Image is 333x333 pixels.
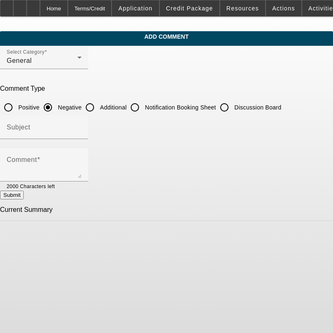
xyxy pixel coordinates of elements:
span: Actions [272,5,295,12]
mat-label: Subject [7,124,30,131]
mat-label: Select Category [7,50,45,55]
span: Resources [226,5,259,12]
button: Credit Package [160,0,219,16]
label: Positive [17,103,40,112]
mat-label: Comment [7,156,37,163]
button: Actions [266,0,301,16]
button: Application [112,0,159,16]
label: Additional [98,103,127,112]
label: Negative [56,103,82,112]
mat-hint: 2000 Characters left [7,181,55,191]
span: Application [118,5,152,12]
span: Add Comment [6,33,327,40]
label: Discussion Board [233,103,281,112]
button: Resources [220,0,265,16]
span: Credit Package [166,5,213,12]
label: Notification Booking Sheet [143,103,216,112]
span: General [7,57,32,64]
